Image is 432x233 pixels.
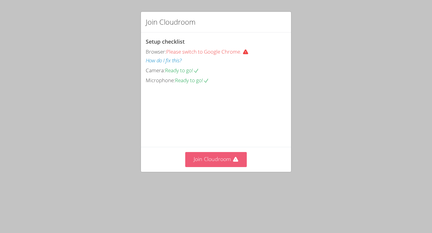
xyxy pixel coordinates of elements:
span: Ready to go! [175,77,209,84]
button: How do I fix this? [146,56,182,65]
span: Camera: [146,67,165,74]
button: Join Cloudroom [185,152,247,167]
span: Setup checklist [146,38,185,45]
span: Ready to go! [165,67,199,74]
span: Browser: [146,48,166,55]
span: Microphone: [146,77,175,84]
span: Please switch to Google Chrome. [166,48,253,55]
h2: Join Cloudroom [146,17,195,27]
